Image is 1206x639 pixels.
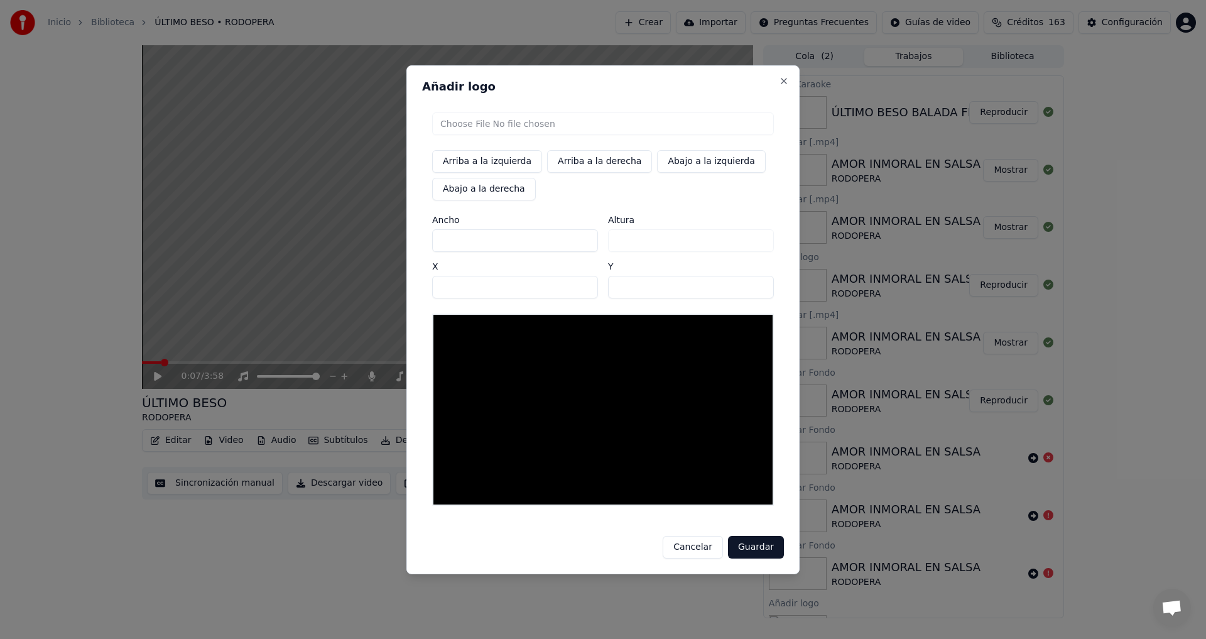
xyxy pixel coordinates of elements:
[657,150,765,173] button: Abajo a la izquierda
[547,150,652,173] button: Arriba a la derecha
[608,262,774,271] label: Y
[422,81,784,92] h2: Añadir logo
[608,216,774,224] label: Altura
[663,536,723,559] button: Cancelar
[432,262,598,271] label: X
[432,178,536,200] button: Abajo a la derecha
[432,150,542,173] button: Arriba a la izquierda
[432,216,598,224] label: Ancho
[728,536,784,559] button: Guardar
